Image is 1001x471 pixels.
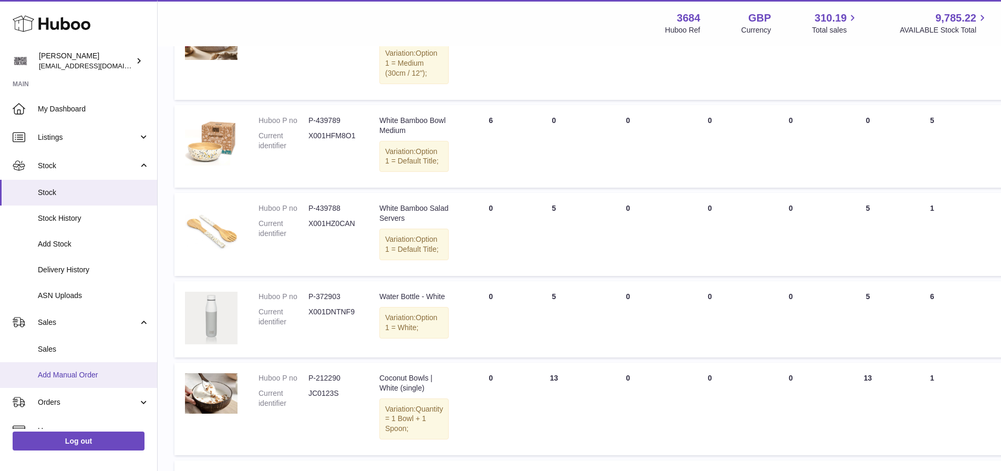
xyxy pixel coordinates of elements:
[308,307,358,327] dd: X001DNTNF9
[379,307,449,339] div: Variation:
[385,405,443,433] span: Quantity = 1 Bowl + 1 Spoon;
[832,281,904,357] td: 5
[379,116,449,136] div: White Bamboo Bowl Medium
[38,188,149,198] span: Stock
[585,105,670,188] td: 0
[38,426,149,436] span: Usage
[38,239,149,249] span: Add Stock
[904,363,961,455] td: 1
[13,432,145,450] a: Log out
[789,374,793,382] span: 0
[814,11,847,25] span: 310.19
[38,265,149,275] span: Delivery History
[379,373,449,393] div: Coconut Bowls | White (single)
[670,281,749,357] td: 0
[38,397,138,407] span: Orders
[832,363,904,455] td: 13
[904,281,961,357] td: 6
[259,219,308,239] dt: Current identifier
[259,307,308,327] dt: Current identifier
[832,193,904,276] td: 5
[38,318,138,327] span: Sales
[259,116,308,126] dt: Huboo P no
[38,161,138,171] span: Stock
[259,131,308,151] dt: Current identifier
[832,105,904,188] td: 0
[904,105,961,188] td: 5
[308,388,358,408] dd: JC0123S
[185,203,238,256] img: product image
[379,203,449,223] div: White Bamboo Salad Servers
[459,105,522,188] td: 6
[459,193,522,276] td: 0
[259,203,308,213] dt: Huboo P no
[259,292,308,302] dt: Huboo P no
[308,373,358,383] dd: P-212290
[38,370,149,380] span: Add Manual Order
[677,11,700,25] strong: 3684
[459,281,522,357] td: 0
[812,11,859,35] a: 310.19 Total sales
[185,292,238,344] img: product image
[789,116,793,125] span: 0
[935,11,976,25] span: 9,785.22
[38,104,149,114] span: My Dashboard
[39,51,133,71] div: [PERSON_NAME]
[670,105,749,188] td: 0
[308,131,358,151] dd: X001HFM8O1
[904,193,961,276] td: 1
[522,105,585,188] td: 0
[585,363,670,455] td: 0
[308,203,358,213] dd: P-439788
[789,292,793,301] span: 0
[308,219,358,239] dd: X001HZ0CAN
[308,292,358,302] dd: P-372903
[379,292,449,302] div: Water Bottle - White
[385,235,439,253] span: Option 1 = Default Title;
[38,344,149,354] span: Sales
[900,11,988,35] a: 9,785.22 AVAILABLE Stock Total
[38,291,149,301] span: ASN Uploads
[585,193,670,276] td: 0
[789,204,793,212] span: 0
[13,53,28,69] img: theinternationalventure@gmail.com
[741,25,771,35] div: Currency
[900,25,988,35] span: AVAILABLE Stock Total
[522,363,585,455] td: 13
[385,49,437,77] span: Option 1 = Medium (30cm / 12");
[748,11,771,25] strong: GBP
[385,313,437,332] span: Option 1 = White;
[379,398,449,440] div: Variation:
[259,388,308,408] dt: Current identifier
[459,363,522,455] td: 0
[812,25,859,35] span: Total sales
[185,373,238,414] img: product image
[259,373,308,383] dt: Huboo P no
[185,116,238,168] img: product image
[522,193,585,276] td: 5
[39,62,154,70] span: [EMAIL_ADDRESS][DOMAIN_NAME]
[670,193,749,276] td: 0
[585,281,670,357] td: 0
[379,229,449,260] div: Variation:
[379,43,449,84] div: Variation:
[379,141,449,172] div: Variation:
[38,132,138,142] span: Listings
[522,281,585,357] td: 5
[665,25,700,35] div: Huboo Ref
[308,116,358,126] dd: P-439789
[38,213,149,223] span: Stock History
[670,363,749,455] td: 0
